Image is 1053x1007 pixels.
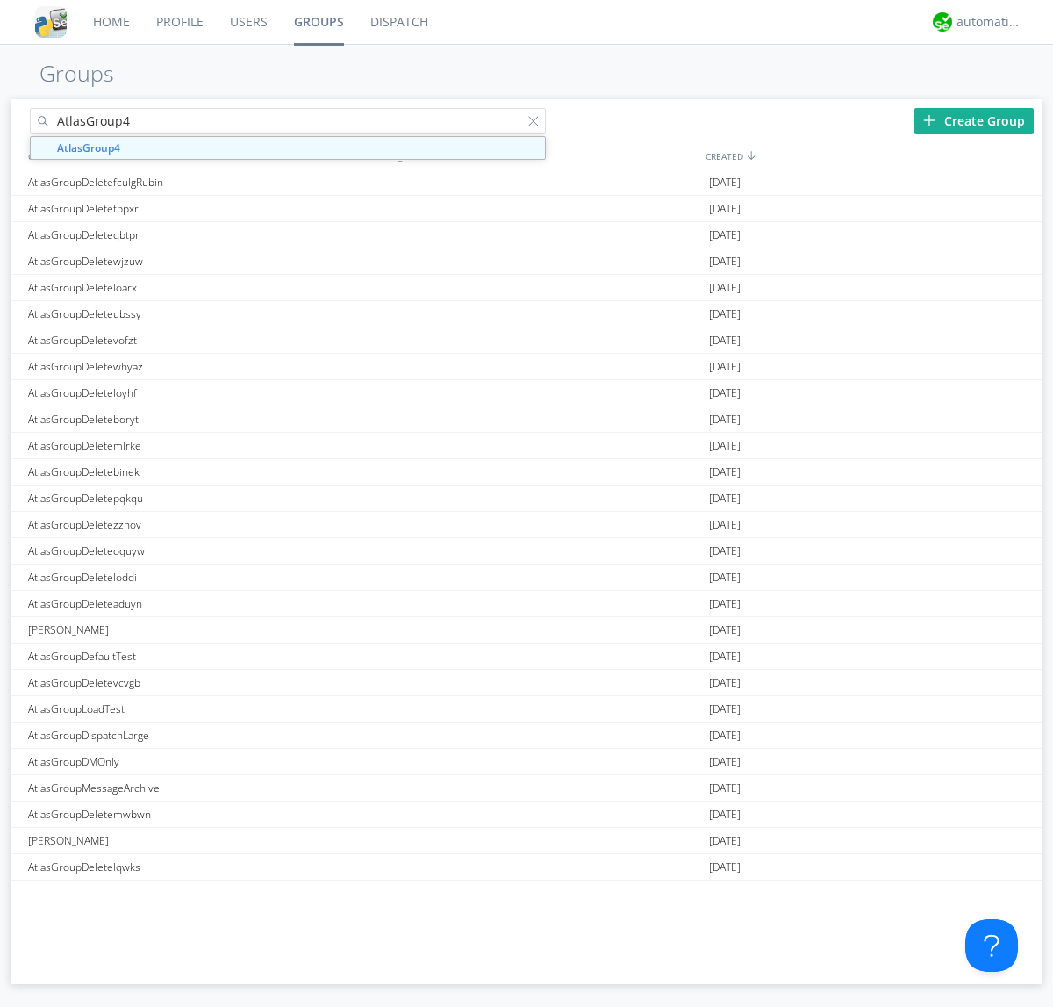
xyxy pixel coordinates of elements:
span: [DATE] [709,459,741,486]
a: AtlasGroupDeletevtmhi[DATE] [11,881,1042,907]
span: [DATE] [709,327,741,354]
a: AtlasGroupDeletepqkqu[DATE] [11,486,1042,512]
a: AtlasGroupDeletefbpxr[DATE] [11,196,1042,222]
span: [DATE] [709,196,741,222]
span: [DATE] [709,617,741,644]
a: AtlasGroupDeletevcvgb[DATE] [11,670,1042,696]
a: [PERSON_NAME][DATE] [11,617,1042,644]
div: AtlasGroupDeletewjzuw [24,248,362,274]
input: Search groups [30,108,546,134]
strong: AtlasGroup4 [57,140,120,155]
a: AtlasGroupDeletemlrke[DATE] [11,433,1042,459]
span: [DATE] [709,169,741,196]
span: [DATE] [709,380,741,406]
div: AtlasGroupDeletevtmhi [24,881,362,906]
span: [DATE] [709,406,741,433]
div: CREATED [701,143,1042,169]
span: [DATE] [709,433,741,459]
div: AtlasGroupDeletemlrke [24,433,362,458]
span: [DATE] [709,723,741,749]
div: AtlasGroupDeletevcvgb [24,670,362,695]
div: AtlasGroupDeletefculgRubin [24,169,362,195]
div: GROUPS [24,143,357,169]
div: AtlasGroupDeleteaduyn [24,591,362,616]
a: AtlasGroupMessageArchive[DATE] [11,775,1042,802]
a: AtlasGroupDeleteloddi[DATE] [11,565,1042,591]
img: d2d01cd9b4174d08988066c6d424eccd [933,12,952,32]
div: AtlasGroupDeleteubssy [24,301,362,327]
div: AtlasGroupLoadTest [24,696,362,722]
div: AtlasGroupDeleteqbtpr [24,222,362,248]
span: [DATE] [709,854,741,881]
span: [DATE] [709,881,741,907]
div: AtlasGroupDeleteloarx [24,275,362,300]
span: [DATE] [709,248,741,275]
div: automation+atlas [956,13,1022,31]
a: AtlasGroupDeleteaduyn[DATE] [11,591,1042,617]
span: [DATE] [709,644,741,670]
a: AtlasGroupDeletefculgRubin[DATE] [11,169,1042,196]
a: AtlasGroupDefaultTest[DATE] [11,644,1042,670]
div: AtlasGroupDeleteloddi [24,565,362,590]
a: AtlasGroupDispatchLarge[DATE] [11,723,1042,749]
span: [DATE] [709,775,741,802]
div: AtlasGroupDispatchLarge [24,723,362,748]
div: [PERSON_NAME] [24,617,362,643]
span: [DATE] [709,696,741,723]
a: AtlasGroupDeleteoquyw[DATE] [11,538,1042,565]
span: [DATE] [709,275,741,301]
a: AtlasGroupDeletelqwks[DATE] [11,854,1042,881]
a: [PERSON_NAME][DATE] [11,828,1042,854]
a: AtlasGroupDeleteubssy[DATE] [11,301,1042,327]
a: AtlasGroupDeletewjzuw[DATE] [11,248,1042,275]
span: [DATE] [709,354,741,380]
img: plus.svg [923,114,935,126]
span: [DATE] [709,828,741,854]
span: [DATE] [709,512,741,538]
div: AtlasGroupDeletevofzt [24,327,362,353]
div: AtlasGroupDefaultTest [24,644,362,669]
div: AtlasGroupDeleteboryt [24,406,362,432]
img: cddb5a64eb264b2086981ab96f4c1ba7 [35,6,67,38]
div: [PERSON_NAME] [24,828,362,853]
a: AtlasGroupLoadTest[DATE] [11,696,1042,723]
span: [DATE] [709,749,741,775]
a: AtlasGroupDeleteloyhf[DATE] [11,380,1042,406]
div: AtlasGroupDMOnly [24,749,362,774]
div: AtlasGroupDeletebinek [24,459,362,485]
a: AtlasGroupDeleteboryt[DATE] [11,406,1042,433]
div: AtlasGroupDeletezzhov [24,512,362,537]
a: AtlasGroupDeletezzhov[DATE] [11,512,1042,538]
div: AtlasGroupDeletepqkqu [24,486,362,511]
span: [DATE] [709,591,741,617]
a: AtlasGroupDeletebinek[DATE] [11,459,1042,486]
div: AtlasGroupDeletemwbwn [24,802,362,827]
div: AtlasGroupDeleteoquyw [24,538,362,564]
span: [DATE] [709,222,741,248]
div: AtlasGroupMessageArchive [24,775,362,801]
a: AtlasGroupDeletemwbwn[DATE] [11,802,1042,828]
a: AtlasGroupDeleteqbtpr[DATE] [11,222,1042,248]
div: AtlasGroupDeletefbpxr [24,196,362,221]
a: AtlasGroupDeletewhyaz[DATE] [11,354,1042,380]
div: AtlasGroupDeletewhyaz [24,354,362,379]
a: AtlasGroupDMOnly[DATE] [11,749,1042,775]
a: AtlasGroupDeletevofzt[DATE] [11,327,1042,354]
span: [DATE] [709,486,741,512]
span: [DATE] [709,565,741,591]
div: AtlasGroupDeletelqwks [24,854,362,880]
span: [DATE] [709,670,741,696]
div: AtlasGroupDeleteloyhf [24,380,362,406]
iframe: Toggle Customer Support [965,919,1018,972]
span: [DATE] [709,538,741,565]
span: [DATE] [709,301,741,327]
span: [DATE] [709,802,741,828]
a: AtlasGroupDeleteloarx[DATE] [11,275,1042,301]
div: Create Group [914,108,1034,134]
